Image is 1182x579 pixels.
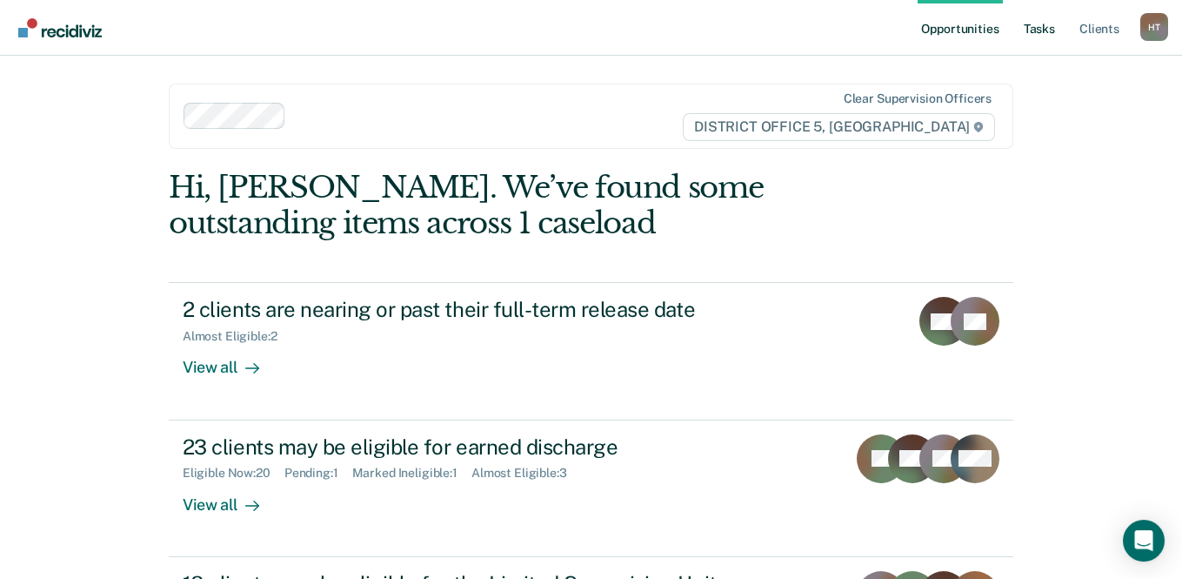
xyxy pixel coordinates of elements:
[169,421,1013,557] a: 23 clients may be eligible for earned dischargeEligible Now:20Pending:1Marked Ineligible:1Almost ...
[1140,13,1168,41] div: H T
[183,329,291,344] div: Almost Eligible : 2
[1123,520,1165,562] div: Open Intercom Messenger
[1140,13,1168,41] button: Profile dropdown button
[471,466,581,481] div: Almost Eligible : 3
[844,91,992,106] div: Clear supervision officers
[183,297,793,322] div: 2 clients are nearing or past their full-term release date
[352,466,471,481] div: Marked Ineligible : 1
[183,466,284,481] div: Eligible Now : 20
[18,18,102,37] img: Recidiviz
[169,170,845,241] div: Hi, [PERSON_NAME]. We’ve found some outstanding items across 1 caseload
[169,282,1013,420] a: 2 clients are nearing or past their full-term release dateAlmost Eligible:2View all
[183,481,280,515] div: View all
[284,466,352,481] div: Pending : 1
[683,113,995,141] span: DISTRICT OFFICE 5, [GEOGRAPHIC_DATA]
[183,434,793,460] div: 23 clients may be eligible for earned discharge
[183,344,280,378] div: View all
